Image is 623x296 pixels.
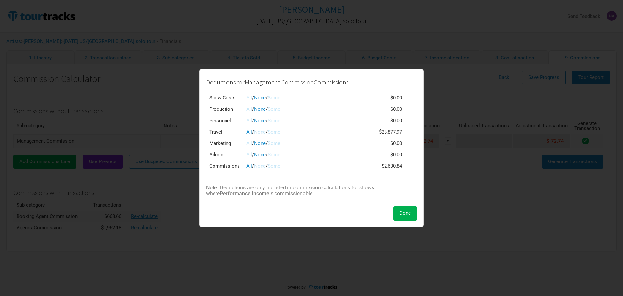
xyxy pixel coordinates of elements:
td: $0.00 [366,115,405,126]
td: Personnel [206,115,243,126]
td: $0.00 [366,138,405,149]
a: All [246,163,252,169]
span: / [266,95,268,101]
span: / [252,95,254,101]
a: Some [268,140,280,146]
a: Some [268,95,280,101]
a: All [246,106,252,112]
a: All [246,152,252,158]
td: Travel [206,126,243,138]
span: / [266,163,268,169]
span: / [252,118,254,123]
span: / [252,152,254,158]
span: / [252,129,254,135]
span: / [266,140,268,146]
a: Some [268,118,280,123]
td: $23,877.97 [366,126,405,138]
a: None [254,106,266,112]
a: None [254,129,266,135]
a: Some [268,106,280,112]
strong: Note [206,185,217,191]
a: All [246,129,252,135]
a: None [254,140,266,146]
td: $0.00 [366,104,405,115]
td: Commissions [206,161,243,172]
td: Production [206,104,243,115]
td: Show Costs [206,92,243,104]
span: : Deductions are only included in commission calculations for shows where is commissionable. [206,185,374,197]
a: All [246,118,252,123]
a: None [254,152,266,158]
span: / [266,118,268,123]
span: / [252,140,254,146]
span: / [252,163,254,169]
span: / [266,129,268,135]
a: Some [268,152,280,158]
td: $0.00 [366,92,405,104]
span: Done [399,210,411,216]
a: All [246,140,252,146]
span: / [252,106,254,112]
a: Some [268,163,280,169]
a: All [246,95,252,101]
span: / [266,106,268,112]
button: Done [393,206,417,220]
a: None [254,95,266,101]
a: Some [268,129,280,135]
td: Admin [206,149,243,161]
span: / [266,152,268,158]
a: None [254,118,266,123]
td: $0.00 [366,149,405,161]
td: $2,630.84 [366,161,405,172]
strong: Performance Income [220,190,269,197]
td: Marketing [206,138,243,149]
a: None [254,163,266,169]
